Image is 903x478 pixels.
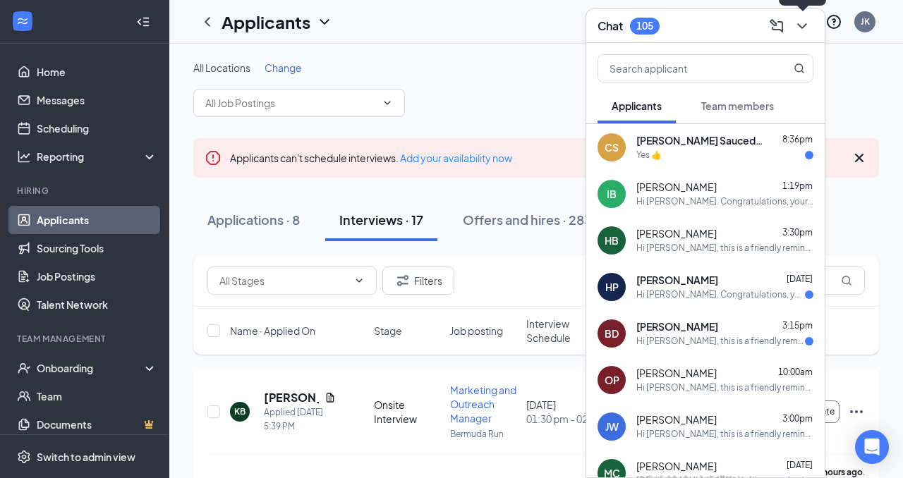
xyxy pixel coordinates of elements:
[264,405,336,434] div: Applied [DATE] 5:39 PM
[605,419,619,434] div: JW
[768,18,785,35] svg: ComposeMessage
[37,149,158,164] div: Reporting
[636,429,813,441] div: Hi [PERSON_NAME], this is a friendly reminder. Your meeting with [DEMOGRAPHIC_DATA]-fil-A for Bac...
[526,317,594,345] span: Interview Schedule
[37,114,157,142] a: Scheduling
[605,373,619,387] div: OP
[848,403,865,420] svg: Ellipses
[17,149,31,164] svg: Analysis
[636,149,662,161] div: Yes 👍
[607,187,617,201] div: IB
[636,274,718,288] span: [PERSON_NAME]
[782,135,813,145] span: 8:36pm
[222,10,310,34] h1: Applicants
[37,410,157,439] a: DocumentsCrown
[37,382,157,410] a: Team
[382,266,454,295] button: Filter Filters
[841,275,852,286] svg: MagnifyingGlass
[265,61,302,74] span: Change
[17,333,154,345] div: Team Management
[450,384,516,424] span: Marketing and Outreach Manager
[325,392,336,403] svg: Document
[816,467,863,477] b: 3 hours ago
[17,361,31,375] svg: UserCheck
[855,430,889,464] div: Open Intercom Messenger
[17,450,31,464] svg: Settings
[193,61,250,74] span: All Locations
[230,324,315,338] span: Name · Applied On
[791,15,813,37] button: ChevronDown
[37,262,157,290] a: Job Postings
[605,280,619,294] div: HP
[787,460,813,471] span: [DATE]
[16,14,30,28] svg: WorkstreamLogo
[782,321,813,331] span: 3:15pm
[765,15,788,37] button: ComposeMessage
[234,405,246,417] div: KB
[636,20,653,32] div: 105
[37,361,145,375] div: Onboarding
[339,211,423,228] div: Interviews · 17
[382,97,393,109] svg: ChevronDown
[526,398,594,426] div: [DATE]
[205,95,376,111] input: All Job Postings
[316,13,333,30] svg: ChevronDown
[450,428,518,440] p: Bermuda Run
[636,336,805,348] div: Hi [PERSON_NAME], this is a friendly reminder. Your meeting with [DEMOGRAPHIC_DATA]-fil-A for Gue...
[37,234,157,262] a: Sourcing Tools
[636,180,717,195] span: [PERSON_NAME]
[219,273,348,288] input: All Stages
[207,211,300,228] div: Applications · 8
[782,181,813,192] span: 1:19pm
[353,275,365,286] svg: ChevronDown
[612,99,662,112] span: Applicants
[605,326,619,341] div: BD
[37,290,157,319] a: Talent Network
[526,412,594,426] span: 01:30 pm - 02:00 pm
[787,274,813,285] span: [DATE]
[400,152,512,164] a: Add your availability now
[636,460,717,474] span: [PERSON_NAME]
[264,390,319,405] h5: [PERSON_NAME]
[230,152,512,164] span: Applicants can't schedule interviews.
[794,18,811,35] svg: ChevronDown
[778,367,813,378] span: 10:00am
[636,289,805,301] div: Hi [PERSON_NAME]. Congratulations, your meeting with [DEMOGRAPHIC_DATA]-fil-A for Back-of-House T...
[37,450,135,464] div: Switch to admin view
[463,211,592,228] div: Offers and hires · 283
[374,398,442,426] div: Onsite Interview
[851,149,868,166] svg: Cross
[374,324,402,338] span: Stage
[598,18,623,34] h3: Chat
[394,272,411,289] svg: Filter
[782,228,813,238] span: 3:30pm
[636,134,763,148] span: [PERSON_NAME] Saucedo_Bustos
[205,149,222,166] svg: Error
[17,185,154,197] div: Hiring
[605,140,619,154] div: CS
[636,227,717,241] span: [PERSON_NAME]
[636,382,813,394] div: Hi [PERSON_NAME], this is a friendly reminder. Your meeting with [DEMOGRAPHIC_DATA]-fil-A for Bac...
[598,55,765,82] input: Search applicant
[37,86,157,114] a: Messages
[37,206,157,234] a: Applicants
[136,15,150,29] svg: Collapse
[450,324,503,338] span: Job posting
[636,320,718,334] span: [PERSON_NAME]
[636,196,813,208] div: Hi [PERSON_NAME]. Congratulations, your meeting with [DEMOGRAPHIC_DATA]-fil-A for Back of House T...
[782,414,813,424] span: 3:00pm
[794,63,805,74] svg: MagnifyingGlass
[861,16,870,27] div: JK
[605,233,619,247] div: HB
[636,413,717,427] span: [PERSON_NAME]
[636,243,813,255] div: Hi [PERSON_NAME], this is a friendly reminder. Your meeting with [DEMOGRAPHIC_DATA]-fil-A for Gue...
[199,13,216,30] svg: ChevronLeft
[37,58,157,86] a: Home
[825,13,842,30] svg: QuestionInfo
[636,367,717,381] span: [PERSON_NAME]
[701,99,774,112] span: Team members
